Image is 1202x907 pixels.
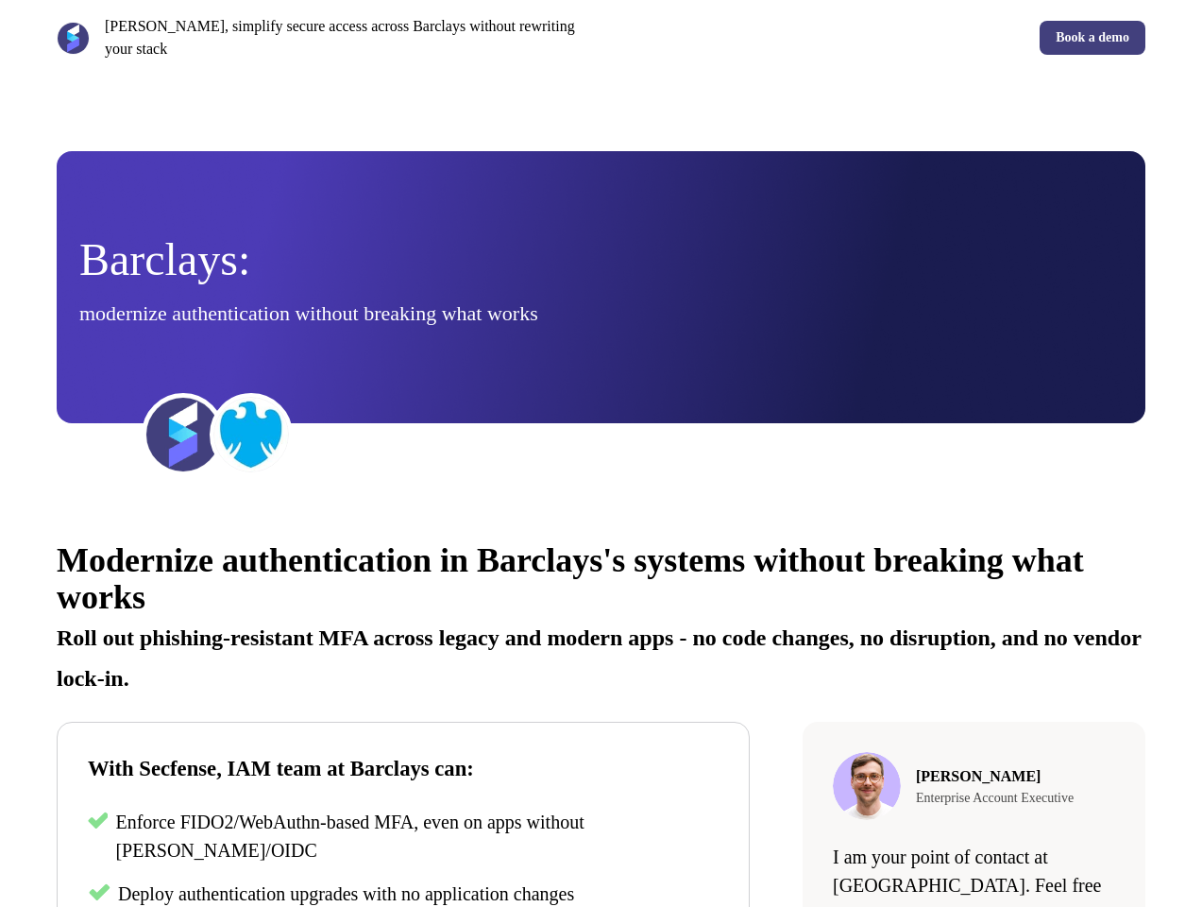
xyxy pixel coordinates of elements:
span: Barclays: [79,234,250,284]
a: Barclays:modernize authentication without breaking what works [57,151,1145,423]
span: Roll out phishing-resistant MFA across legacy and modern apps - no code changes, no disruption, a... [57,625,1141,691]
p: [PERSON_NAME] [916,765,1074,788]
span: Modernize authentication in Barclays's systems without breaking what works [57,541,1084,616]
span: Deploy authentication upgrades with no application changes [118,883,574,904]
p: Enterprise Account Executive [916,788,1074,808]
span: With Secfense, IAM team at Barclays can: [88,757,474,780]
a: Book a demo [1040,21,1145,55]
span: Enforce FIDO2/WebAuthn-based MFA, even on apps without [PERSON_NAME]/OIDC [115,812,584,861]
p: [PERSON_NAME], simplify secure access across Barclays without rewriting your stack [105,15,594,60]
span: modernize authentication without breaking what works [79,301,538,325]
